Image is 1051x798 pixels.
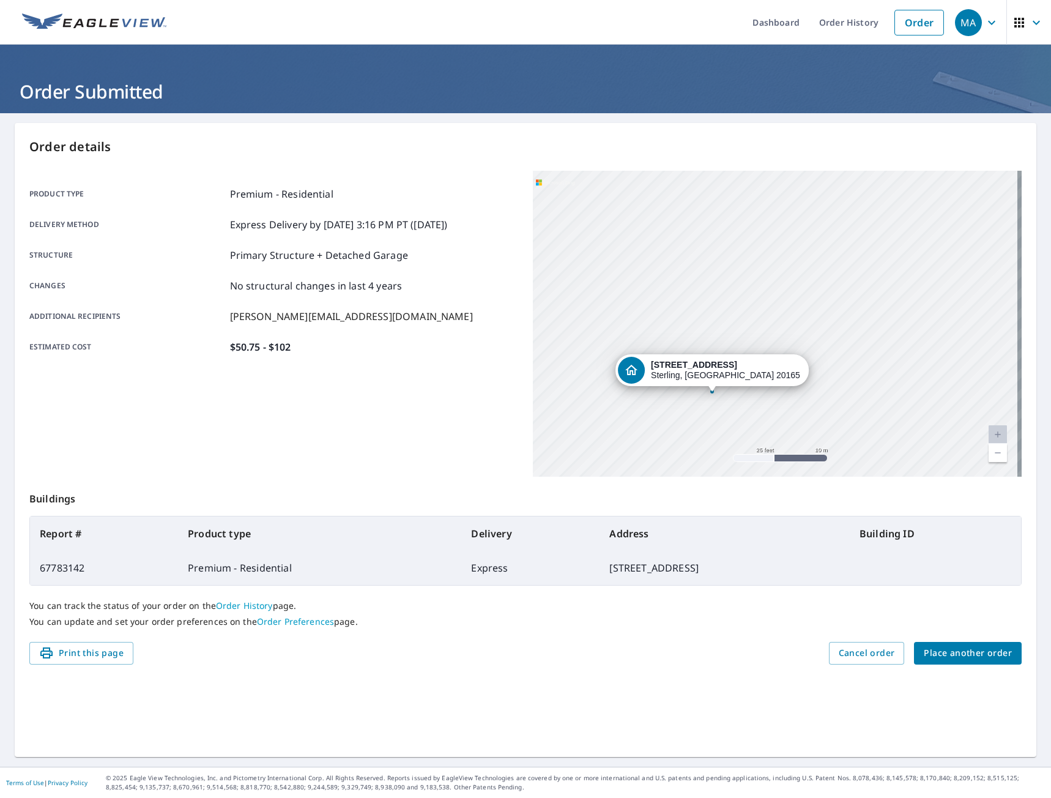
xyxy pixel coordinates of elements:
[29,217,225,232] p: Delivery method
[6,778,44,787] a: Terms of Use
[257,616,334,627] a: Order Preferences
[230,340,291,354] p: $50.75 - $102
[178,551,461,585] td: Premium - Residential
[29,248,225,263] p: Structure
[29,340,225,354] p: Estimated cost
[29,600,1022,611] p: You can track the status of your order on the page.
[48,778,87,787] a: Privacy Policy
[600,551,849,585] td: [STREET_ADDRESS]
[29,187,225,201] p: Product type
[29,616,1022,627] p: You can update and set your order preferences on the page.
[216,600,273,611] a: Order History
[178,516,461,551] th: Product type
[39,646,124,661] span: Print this page
[461,551,600,585] td: Express
[989,444,1007,462] a: Current Level 20, Zoom Out
[6,779,87,786] p: |
[30,551,178,585] td: 67783142
[29,138,1022,156] p: Order details
[615,354,809,392] div: Dropped pin, building 1, Residential property, 13 Fairmont Pl Sterling, VA 20165
[850,516,1021,551] th: Building ID
[230,309,473,324] p: [PERSON_NAME][EMAIL_ADDRESS][DOMAIN_NAME]
[829,642,905,665] button: Cancel order
[651,360,800,381] div: Sterling, [GEOGRAPHIC_DATA] 20165
[894,10,944,35] a: Order
[600,516,849,551] th: Address
[461,516,600,551] th: Delivery
[230,248,408,263] p: Primary Structure + Detached Garage
[30,516,178,551] th: Report #
[15,79,1036,104] h1: Order Submitted
[839,646,895,661] span: Cancel order
[989,425,1007,444] a: Current Level 20, Zoom In Disabled
[230,187,333,201] p: Premium - Residential
[106,774,1045,792] p: © 2025 Eagle View Technologies, Inc. and Pictometry International Corp. All Rights Reserved. Repo...
[29,278,225,293] p: Changes
[651,360,737,370] strong: [STREET_ADDRESS]
[914,642,1022,665] button: Place another order
[955,9,982,36] div: MA
[230,217,448,232] p: Express Delivery by [DATE] 3:16 PM PT ([DATE])
[29,642,133,665] button: Print this page
[230,278,403,293] p: No structural changes in last 4 years
[29,309,225,324] p: Additional recipients
[22,13,166,32] img: EV Logo
[924,646,1012,661] span: Place another order
[29,477,1022,516] p: Buildings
